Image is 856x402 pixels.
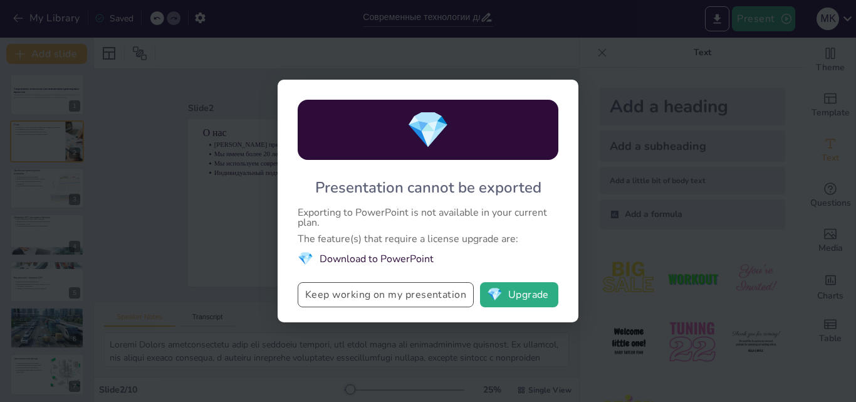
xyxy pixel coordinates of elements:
span: diamond [406,106,450,154]
div: Presentation cannot be exported [315,177,541,198]
div: The feature(s) that require a license upgrade are: [298,234,558,244]
button: diamondUpgrade [480,282,558,307]
li: Download to PowerPoint [298,250,558,267]
button: Keep working on my presentation [298,282,474,307]
span: diamond [298,250,313,267]
span: diamond [487,288,503,301]
div: Exporting to PowerPoint is not available in your current plan. [298,208,558,228]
